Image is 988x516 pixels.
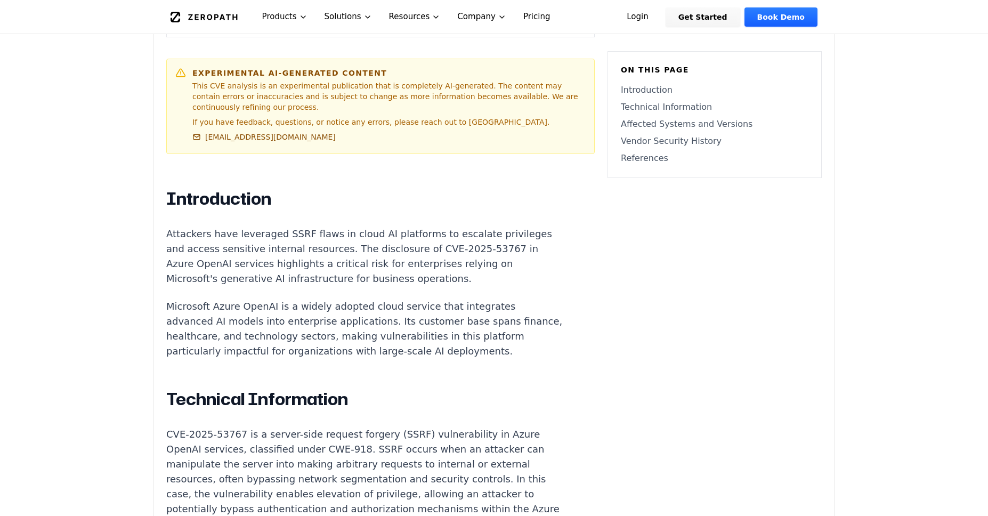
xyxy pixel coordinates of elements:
a: Introduction [621,84,808,96]
a: Vendor Security History [621,135,808,148]
h6: On this page [621,64,808,75]
a: Technical Information [621,101,808,114]
a: Affected Systems and Versions [621,118,808,131]
h6: Experimental AI-Generated Content [192,68,586,78]
a: Login [614,7,661,27]
p: Microsoft Azure OpenAI is a widely adopted cloud service that integrates advanced AI models into ... [166,299,563,359]
h2: Technical Information [166,389,563,410]
p: This CVE analysis is an experimental publication that is completely AI-generated. The content may... [192,80,586,112]
p: If you have feedback, questions, or notice any errors, please reach out to [GEOGRAPHIC_DATA]. [192,117,586,127]
h2: Introduction [166,188,563,209]
a: References [621,152,808,165]
a: [EMAIL_ADDRESS][DOMAIN_NAME] [192,132,336,142]
a: Book Demo [744,7,817,27]
p: Attackers have leveraged SSRF flaws in cloud AI platforms to escalate privileges and access sensi... [166,227,563,286]
a: Get Started [666,7,740,27]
